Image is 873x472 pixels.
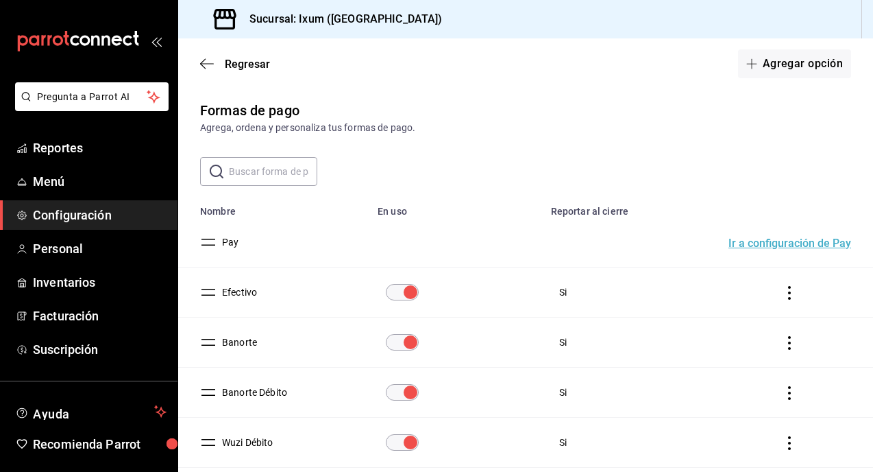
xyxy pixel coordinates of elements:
th: Reportar al cierre [543,197,712,217]
button: Regresar [200,58,270,71]
span: Facturación [33,307,167,325]
button: Pay [217,235,238,249]
button: Banorte Débito [217,386,287,399]
span: Si [559,437,567,448]
button: Agregar opción [738,49,851,78]
span: Personal [33,239,167,258]
span: Suscripción [33,340,167,359]
a: Ir a configuración de Pay [728,237,851,248]
span: Reportes [33,139,167,157]
button: drag [200,284,217,300]
button: Efectivo [217,285,257,299]
span: Si [559,287,567,298]
div: Formas de pago [200,100,299,121]
span: Si [559,387,567,398]
button: Wuzi Débito [217,436,273,449]
div: Agrega, ordena y personaliza tus formas de pago. [200,121,851,135]
button: open_drawer_menu [151,36,162,47]
button: drag [200,234,217,250]
span: Menú [33,172,167,191]
button: actions [783,436,796,450]
button: drag [200,384,217,401]
span: Configuración [33,206,167,224]
span: Si [559,337,567,348]
button: actions [783,386,796,400]
th: En uso [369,197,543,217]
span: Ayuda [33,403,149,420]
button: Ir a configuración de Pay [728,238,851,249]
button: Banorte [217,335,257,349]
span: Regresar [225,58,270,71]
button: drag [200,334,217,351]
span: Recomienda Parrot [33,435,167,453]
a: Pregunta a Parrot AI [10,99,169,114]
button: drag [200,434,217,451]
button: Pregunta a Parrot AI [15,82,169,111]
span: Inventarios [33,273,167,292]
button: actions [783,286,796,300]
input: Buscar forma de pago [229,158,317,185]
button: actions [783,336,796,350]
h3: Sucursal: Ixum ([GEOGRAPHIC_DATA]) [238,11,442,27]
span: Pregunta a Parrot AI [37,90,147,104]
